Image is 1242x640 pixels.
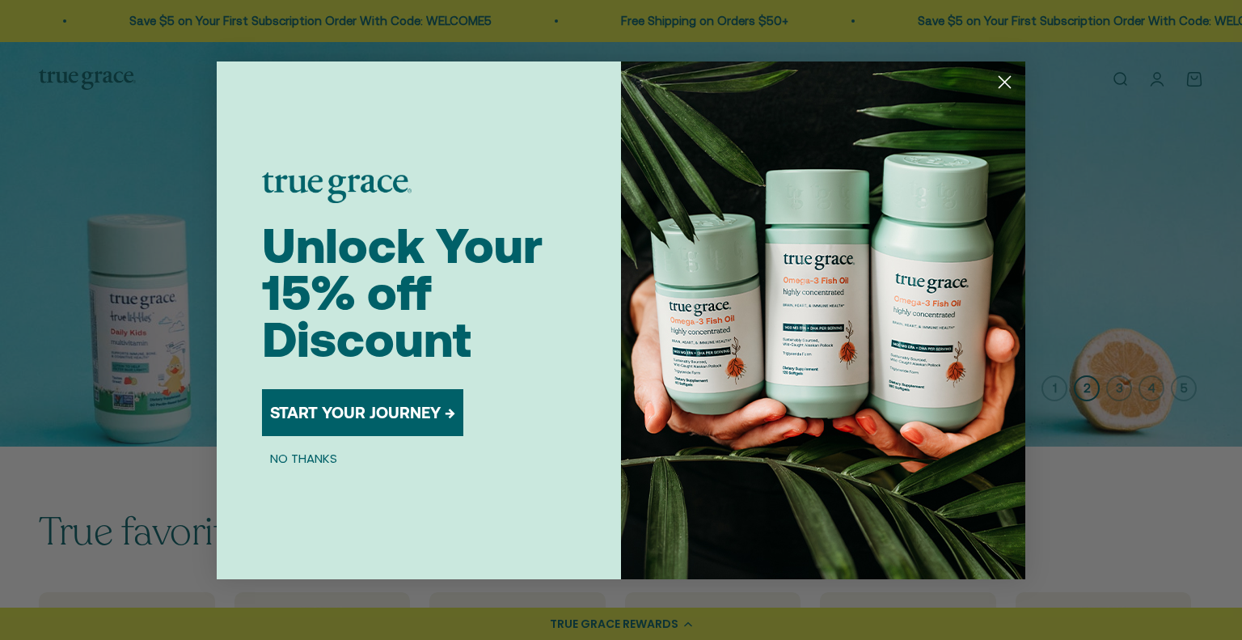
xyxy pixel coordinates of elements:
span: Unlock Your 15% off Discount [262,218,543,367]
img: 098727d5-50f8-4f9b-9554-844bb8da1403.jpeg [621,61,1025,579]
button: NO THANKS [262,449,345,468]
button: Close dialog [991,68,1019,96]
button: START YOUR JOURNEY → [262,389,463,436]
img: logo placeholder [262,172,412,203]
